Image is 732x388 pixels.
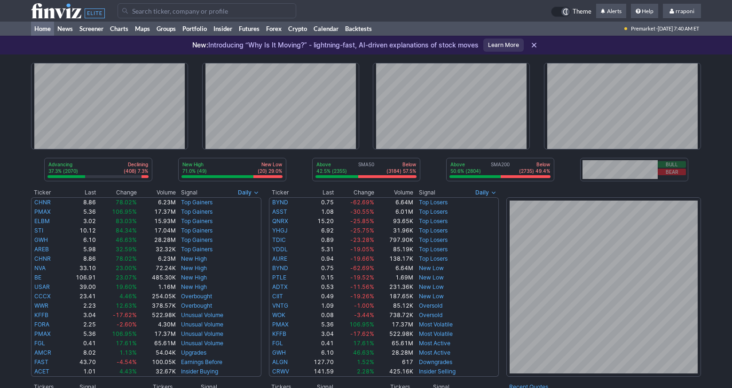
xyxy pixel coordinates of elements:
td: 72.24K [137,264,176,273]
td: 0.75 [301,197,334,207]
span: 84.34% [116,227,137,234]
td: 425.16K [375,367,414,377]
td: 2.25 [63,320,97,329]
span: 106.95% [112,208,137,215]
td: 1.01 [63,367,97,377]
td: 485.30K [137,273,176,282]
span: 2.28% [357,368,374,375]
p: Above [316,161,347,168]
td: 8.02 [63,348,97,357]
a: Oversold [419,311,442,318]
td: 17.37M [137,207,176,217]
a: Groups [153,22,179,36]
a: Top Gainers [181,236,213,243]
a: Top Gainers [181,208,213,215]
td: 0.15 [301,273,334,282]
td: 5.36 [63,207,97,217]
td: 54.04K [137,348,176,357]
td: 32.32K [137,245,176,254]
th: Change [334,188,375,197]
span: Daily [475,188,489,197]
td: 231.36K [375,282,414,292]
th: Last [63,188,97,197]
a: QNRX [272,217,288,225]
a: Forex [263,22,285,36]
td: 738.72K [375,310,414,320]
span: Premarket · [631,22,658,36]
a: BYND [272,199,288,206]
a: BE [34,274,41,281]
td: 4.30M [137,320,176,329]
span: [DATE] 7:40 AM ET [658,22,699,36]
td: 0.41 [301,339,334,348]
td: 93.65K [375,217,414,226]
td: 378.57K [137,301,176,310]
td: 6.10 [63,235,97,245]
a: AREB [34,246,49,253]
td: 15.93M [137,217,176,226]
span: -19.66% [350,255,374,262]
span: -62.69% [350,264,374,272]
td: 100.05K [137,357,176,367]
span: Daily [238,188,252,197]
a: WOK [272,311,285,318]
a: GWH [272,349,286,356]
button: Signals interval [236,188,261,197]
span: -19.26% [350,293,374,300]
span: -2.60% [117,321,137,328]
a: PTLE [272,274,286,281]
p: Declining [124,161,148,168]
a: NVA [34,264,46,272]
a: Maps [132,22,153,36]
a: Top Losers [419,199,448,206]
a: Overbought [181,293,212,300]
p: New High [182,161,207,168]
td: 1.09 [301,301,334,310]
a: Oversold [419,302,442,309]
a: STI [34,227,43,234]
td: 1.69M [375,273,414,282]
span: 4.46% [119,293,137,300]
a: Top Losers [419,236,448,243]
p: New Low [258,161,282,168]
span: 78.02% [116,199,137,206]
span: 83.03% [116,217,137,225]
td: 106.91 [63,273,97,282]
td: 5.36 [301,320,334,329]
div: SMA200 [449,161,551,175]
a: New High [181,264,207,272]
p: 71.0% (49) [182,168,207,174]
td: 8.86 [63,197,97,207]
td: 5.98 [63,245,97,254]
a: AMCR [34,349,51,356]
div: SMA50 [315,161,417,175]
a: Unusual Volume [181,321,223,328]
a: YDDL [272,246,288,253]
span: 32.59% [116,246,137,253]
p: Below [386,161,416,168]
a: WWR [34,302,48,309]
a: Top Losers [419,227,448,234]
button: Bull [658,161,686,168]
a: Portfolio [179,22,210,36]
td: 28.28M [137,235,176,245]
a: CIIT [272,293,283,300]
td: 187.65K [375,292,414,301]
a: Top Gainers [181,246,213,253]
td: 3.04 [301,329,334,339]
td: 0.75 [301,264,334,273]
td: 6.64M [375,197,414,207]
a: Top Gainers [181,217,213,225]
td: 31.96K [375,226,414,235]
a: Top Losers [419,246,448,253]
th: Volume [137,188,176,197]
a: CHNR [34,199,51,206]
p: (20) 29.0% [258,168,282,174]
td: 0.53 [301,282,334,292]
a: Futures [236,22,263,36]
span: Signal [419,189,435,196]
a: Top Gainers [181,227,213,234]
a: New Low [419,274,444,281]
p: Below [519,161,550,168]
a: VNTG [272,302,288,309]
